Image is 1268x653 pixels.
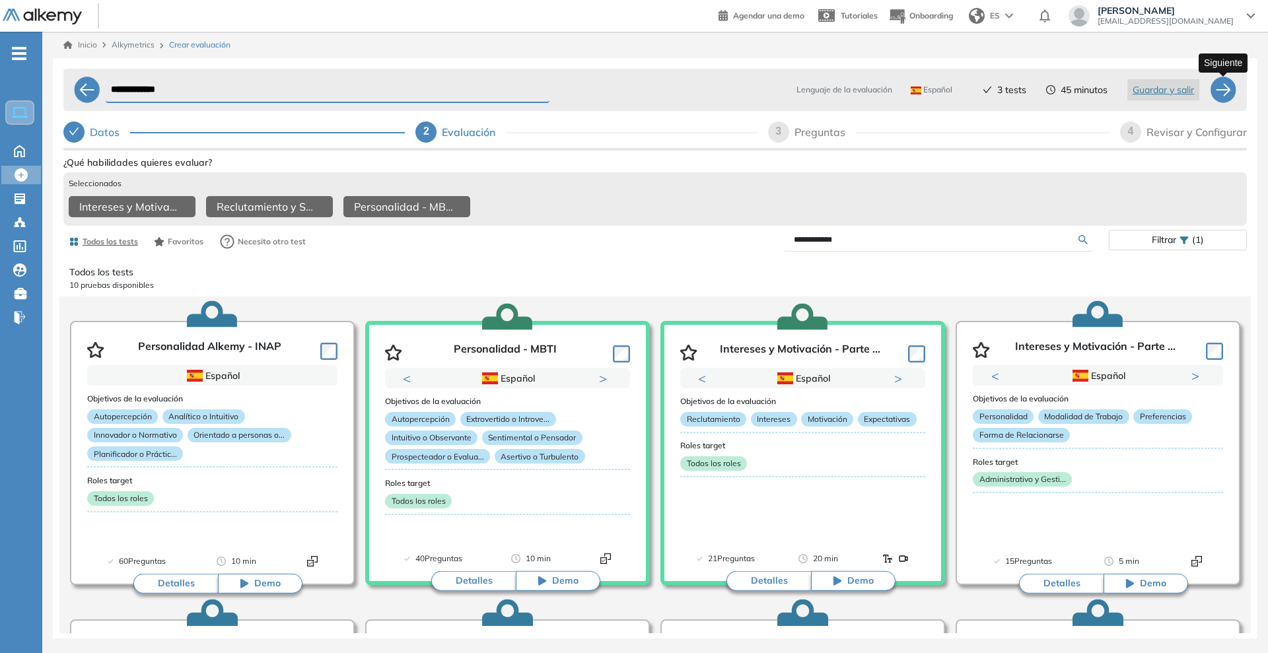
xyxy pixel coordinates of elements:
[1204,56,1242,70] p: Siguiente
[307,556,318,567] img: Format test logo
[808,389,819,391] button: 2
[87,409,158,424] p: Autopercepción
[680,397,925,406] h3: Objetivos de la evaluación
[69,178,122,189] span: Seleccionados
[1191,369,1205,382] button: Next
[69,265,1241,279] p: Todos los tests
[1152,230,1176,250] span: Filtrar
[680,456,747,471] p: Todos los roles
[1073,370,1088,382] img: ESP
[1192,230,1204,250] span: (1)
[79,199,180,215] span: Intereses y Motivación - Parte 1
[991,369,1004,382] button: Previous
[1061,83,1108,97] span: 45 minutos
[188,428,291,442] p: Orientado a personas o...
[973,394,1223,403] h3: Objetivos de la evaluación
[1046,85,1055,94] span: clock-circle
[600,553,611,564] img: Format test logo
[599,372,612,385] button: Next
[63,39,97,51] a: Inicio
[423,125,429,137] span: 2
[1202,590,1268,653] iframe: Chat Widget
[354,199,454,215] span: Personalidad - MBTI
[1005,555,1052,568] span: 15 Preguntas
[847,574,874,588] span: Demo
[69,126,79,137] span: check
[973,428,1070,442] p: Forma de Relacionarse
[990,10,1000,22] span: ES
[898,553,909,564] img: Format test logo
[87,476,337,485] h3: Roles target
[1104,574,1188,594] button: Demo
[1128,125,1134,137] span: 4
[698,372,711,385] button: Previous
[1098,16,1234,26] span: [EMAIL_ADDRESS][DOMAIN_NAME]
[162,409,245,424] p: Analítico o Intuitivo
[119,555,166,568] span: 60 Preguntas
[909,11,953,20] span: Onboarding
[1191,556,1202,567] img: Format test logo
[187,370,203,382] img: ESP
[495,449,585,464] p: Asertivo o Turbulento
[385,430,477,445] p: Intuitivo o Observante
[1146,121,1247,143] div: Revisar y Configurar
[69,279,1241,291] p: 10 pruebas disponibles
[415,552,462,565] span: 40 Preguntas
[720,343,880,362] p: Intereses y Motivación - Parte ...
[3,9,82,25] img: Logo
[1015,340,1176,360] p: Intereses y Motivación - Parte ...
[516,571,600,591] button: Demo
[768,121,1109,143] div: 3Preguntas
[385,412,456,427] p: Autopercepción
[133,368,291,383] div: Español
[911,85,952,95] span: Español
[231,555,256,568] span: 10 min
[882,553,893,564] img: Format test logo
[969,8,985,24] img: world
[87,491,154,506] p: Todos los roles
[1038,409,1129,424] p: Modalidad de Trabajo
[813,552,838,565] span: 20 min
[552,574,579,588] span: Demo
[973,409,1034,424] p: Personalidad
[983,85,992,94] span: check
[708,552,755,565] span: 21 Preguntas
[1133,409,1192,424] p: Preferencias
[90,121,130,143] div: Datos
[415,121,757,143] div: 2Evaluación
[787,389,803,391] button: 1
[1018,368,1176,383] div: Español
[888,2,953,30] button: Onboarding
[1140,577,1166,590] span: Demo
[794,121,856,143] div: Preguntas
[1202,590,1268,653] div: Widget de chat
[482,430,582,445] p: Sentimental o Pensador
[169,39,230,51] span: Crear evaluación
[385,479,630,488] h3: Roles target
[733,11,804,20] span: Agendar una demo
[385,397,630,406] h3: Objetivos de la evaluación
[442,121,506,143] div: Evaluación
[911,86,921,94] img: ESP
[12,52,26,55] i: -
[63,230,143,253] button: Todos los tests
[751,412,797,427] p: Intereses
[385,449,490,464] p: Prospecteador o Evalua...
[218,574,302,594] button: Demo
[385,494,452,508] p: Todos los roles
[973,458,1223,467] h3: Roles target
[431,571,516,591] button: Detalles
[811,571,896,591] button: Demo
[973,472,1072,487] p: Administrativo y Gesti...
[482,372,498,384] img: ESP
[112,40,155,50] span: Alkymetrics
[841,11,878,20] span: Tutoriales
[894,372,907,385] button: Next
[726,571,811,591] button: Detalles
[138,340,281,360] p: Personalidad Alkemy - INAP
[1098,5,1234,16] span: [PERSON_NAME]
[454,343,557,362] p: Personalidad - MBTI
[87,428,183,442] p: Innovador o Normativo
[133,574,218,594] button: Detalles
[1019,574,1104,594] button: Detalles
